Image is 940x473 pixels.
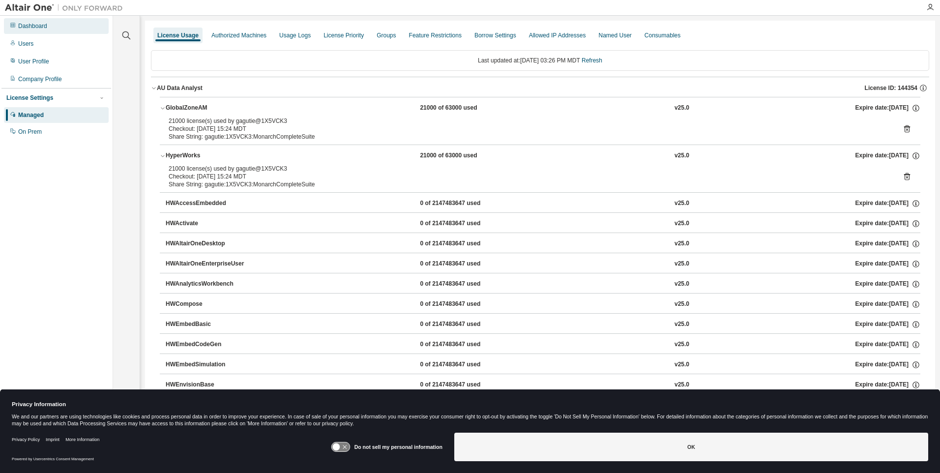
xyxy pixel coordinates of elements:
div: Groups [377,31,396,39]
button: HWEmbedCodeGen0 of 2147483647 usedv25.0Expire date:[DATE] [166,334,920,355]
div: HWCompose [166,300,254,309]
div: v25.0 [675,239,689,248]
div: Last updated at: [DATE] 03:26 PM MDT [151,50,929,71]
div: Feature Restrictions [409,31,462,39]
div: Expire date: [DATE] [855,340,920,349]
a: Refresh [582,57,602,64]
div: 0 of 2147483647 used [420,260,508,268]
button: HWAltairOneDesktop0 of 2147483647 usedv25.0Expire date:[DATE] [166,233,920,255]
div: v25.0 [675,300,689,309]
div: 21000 of 63000 used [420,151,508,160]
div: v25.0 [675,340,689,349]
div: v25.0 [675,381,689,389]
button: HWEnvisionBase0 of 2147483647 usedv25.0Expire date:[DATE] [166,374,920,396]
div: HyperWorks [166,151,254,160]
div: v25.0 [675,360,689,369]
div: License Priority [323,31,364,39]
button: HWEmbedSimulation0 of 2147483647 usedv25.0Expire date:[DATE] [166,354,920,376]
div: On Prem [18,128,42,136]
div: HWAnalyticsWorkbench [166,280,254,289]
div: v25.0 [675,320,689,329]
button: AU Data AnalystLicense ID: 144354 [151,77,929,99]
div: Allowed IP Addresses [529,31,586,39]
div: v25.0 [675,151,689,160]
div: 0 of 2147483647 used [420,280,508,289]
div: GlobalZoneAM [166,104,254,113]
div: Users [18,40,33,48]
div: Expire date: [DATE] [855,151,920,160]
div: v25.0 [675,199,689,208]
div: HWEnvisionBase [166,381,254,389]
div: License Settings [6,94,53,102]
div: v25.0 [675,219,689,228]
div: 0 of 2147483647 used [420,360,508,369]
button: HWEmbedBasic0 of 2147483647 usedv25.0Expire date:[DATE] [166,314,920,335]
div: 0 of 2147483647 used [420,300,508,309]
div: Dashboard [18,22,47,30]
div: Expire date: [DATE] [855,199,920,208]
div: Consumables [645,31,680,39]
div: v25.0 [675,280,689,289]
div: Expire date: [DATE] [855,239,920,248]
div: Expire date: [DATE] [855,104,920,113]
div: 0 of 2147483647 used [420,239,508,248]
div: HWAltairOneDesktop [166,239,254,248]
div: Named User [598,31,631,39]
div: Expire date: [DATE] [855,260,920,268]
div: HWActivate [166,219,254,228]
button: HWAccessEmbedded0 of 2147483647 usedv25.0Expire date:[DATE] [166,193,920,214]
div: HWAltairOneEnterpriseUser [166,260,254,268]
div: 0 of 2147483647 used [420,219,508,228]
div: Expire date: [DATE] [855,219,920,228]
button: GlobalZoneAM21000 of 63000 usedv25.0Expire date:[DATE] [160,97,920,119]
div: AU Data Analyst [157,84,203,92]
div: 0 of 2147483647 used [420,199,508,208]
div: User Profile [18,58,49,65]
div: Company Profile [18,75,62,83]
div: 0 of 2147483647 used [420,381,508,389]
div: 21000 license(s) used by gagutie@1X5VCK3 [169,117,888,125]
div: v25.0 [675,260,689,268]
button: HWCompose0 of 2147483647 usedv25.0Expire date:[DATE] [166,294,920,315]
div: HWEmbedCodeGen [166,340,254,349]
div: 21000 license(s) used by gagutie@1X5VCK3 [169,165,888,173]
div: Expire date: [DATE] [855,381,920,389]
div: License Usage [157,31,199,39]
div: Expire date: [DATE] [855,280,920,289]
div: v25.0 [675,104,689,113]
div: Share String: gagutie:1X5VCK3:MonarchCompleteSuite [169,133,888,141]
button: HWActivate0 of 2147483647 usedv25.0Expire date:[DATE] [166,213,920,235]
div: 21000 of 63000 used [420,104,508,113]
div: 0 of 2147483647 used [420,340,508,349]
div: Expire date: [DATE] [855,300,920,309]
div: HWAccessEmbedded [166,199,254,208]
div: Borrow Settings [474,31,516,39]
div: 0 of 2147483647 used [420,320,508,329]
img: Altair One [5,3,128,13]
button: HyperWorks21000 of 63000 usedv25.0Expire date:[DATE] [160,145,920,167]
div: Checkout: [DATE] 15:24 MDT [169,125,888,133]
div: Usage Logs [279,31,311,39]
div: HWEmbedSimulation [166,360,254,369]
span: License ID: 144354 [865,84,917,92]
div: Checkout: [DATE] 15:24 MDT [169,173,888,180]
div: Managed [18,111,44,119]
div: HWEmbedBasic [166,320,254,329]
div: Expire date: [DATE] [855,360,920,369]
button: HWAltairOneEnterpriseUser0 of 2147483647 usedv25.0Expire date:[DATE] [166,253,920,275]
button: HWAnalyticsWorkbench0 of 2147483647 usedv25.0Expire date:[DATE] [166,273,920,295]
div: Authorized Machines [211,31,266,39]
div: Share String: gagutie:1X5VCK3:MonarchCompleteSuite [169,180,888,188]
div: Expire date: [DATE] [855,320,920,329]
